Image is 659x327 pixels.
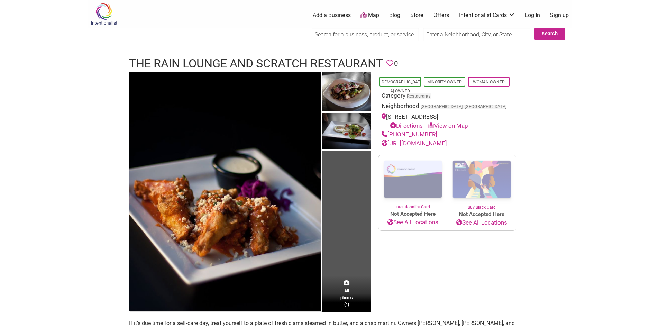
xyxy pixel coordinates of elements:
[447,155,516,204] img: Buy Black Card
[447,218,516,227] a: See All Locations
[433,11,449,19] a: Offers
[382,112,513,130] div: [STREET_ADDRESS]
[459,11,515,19] a: Intentionalist Cards
[378,218,447,227] a: See All Locations
[129,55,383,72] h1: The Rain Lounge and Scratch Restaurant
[312,28,419,41] input: Search for a business, product, or service
[381,80,420,93] a: [DEMOGRAPHIC_DATA]-Owned
[88,3,120,25] img: Intentionalist
[421,105,506,109] span: [GEOGRAPHIC_DATA], [GEOGRAPHIC_DATA]
[382,140,447,147] a: [URL][DOMAIN_NAME]
[389,11,400,19] a: Blog
[378,210,447,218] span: Not Accepted Here
[410,11,423,19] a: Store
[390,122,423,129] a: Directions
[428,122,468,129] a: View on Map
[427,80,462,84] a: Minority-Owned
[382,131,437,138] a: [PHONE_NUMBER]
[447,210,516,218] span: Not Accepted Here
[473,80,505,84] a: Woman-Owned
[382,102,513,112] div: Neighborhood:
[378,155,447,210] a: Intentionalist Card
[313,11,351,19] a: Add a Business
[447,155,516,210] a: Buy Black Card
[394,58,398,69] span: 0
[423,28,530,41] input: Enter a Neighborhood, City, or State
[378,155,447,204] img: Intentionalist Card
[525,11,540,19] a: Log In
[407,93,431,99] a: Restaurants
[550,11,569,19] a: Sign up
[534,28,565,40] button: Search
[340,288,353,307] span: All photos (4)
[360,11,379,19] a: Map
[382,91,513,102] div: Category:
